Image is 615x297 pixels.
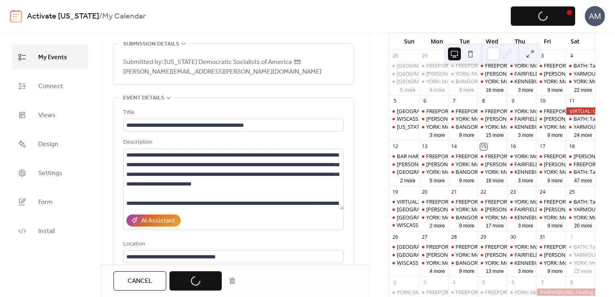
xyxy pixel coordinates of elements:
[392,234,398,241] div: 26
[477,123,507,130] div: YORK: Morning Resistance at Town Center
[514,259,573,266] div: KENNEBUNK: Stand Out
[477,259,507,266] div: YORK: Morning Resistance at Town Center
[389,206,419,213] div: BELFAST: Support Palestine Weekly Standout
[426,214,549,221] div: YORK: Morning Resistance at [GEOGRAPHIC_DATA]
[507,123,536,130] div: KENNEBUNK: Stand Out
[537,153,566,160] div: FREEPORT: AM and PM Rush Hour Brigade. Click for times!
[141,216,175,226] div: AI Assistant
[477,78,507,85] div: YORK: Morning Resistance at Town Center
[537,78,566,85] div: YORK: Morning Resistance at Town Center
[539,143,546,150] div: 17
[485,161,595,168] div: [PERSON_NAME]: NO I.C.E in [PERSON_NAME]
[485,123,607,130] div: YORK: Morning Resistance at [GEOGRAPHIC_DATA]
[426,259,549,266] div: YORK: Morning Resistance at [GEOGRAPHIC_DATA]
[12,103,88,128] a: Views
[392,279,398,286] div: 2
[485,168,607,175] div: YORK: Morning Resistance at [GEOGRAPHIC_DATA]
[566,198,595,205] div: BATH: Tabling at the Bath Farmers Market
[456,107,587,115] div: FREEPORT: VISIBILITY FREEPORT Stand for Democracy!
[38,109,56,122] span: Views
[448,62,477,69] div: FREEPORT: VISIBILITY FREEPORT Stand for Democracy!
[456,259,538,266] div: BANGOR: Weekly peaceful protest
[537,259,566,266] div: YORK: Morning Resistance at Town Center
[389,62,419,69] div: PORTLAND: Solidarity Flotilla for Gaza
[539,98,546,105] div: 10
[38,51,67,64] span: My Events
[27,9,99,24] a: Activate [US_STATE]
[483,221,507,229] button: 17 more
[485,153,576,160] div: FREEPORT: Visibility Brigade Standout
[389,259,419,266] div: WISCASSET: Community Stand Up - Being a Good Human Matters!
[419,153,448,160] div: FREEPORT: AM and PM Rush Hour Brigade. Click for times!
[426,221,448,229] button: 2 more
[507,70,536,77] div: FAIRFIELD: Stop The Coup
[477,107,507,115] div: FREEPORT: Visibility Brigade Standout
[419,70,448,77] div: WELLS: NO I.C.E in Wells
[515,176,537,184] button: 3 more
[510,234,516,241] div: 30
[397,86,419,93] button: 5 more
[419,214,448,221] div: YORK: Morning Resistance at Town Center
[456,70,578,77] div: YORK: Morning Resistance at [GEOGRAPHIC_DATA]
[539,52,546,59] div: 3
[397,176,419,184] button: 2 more
[507,115,536,122] div: FAIRFIELD: Stop The Coup
[507,214,536,221] div: KENNEBUNK: Stand Out
[566,259,595,266] div: YORK: Morning Resistance at Town Center
[10,10,22,23] img: logo
[485,214,607,221] div: YORK: Morning Resistance at [GEOGRAPHIC_DATA]
[507,251,536,258] div: FAIRFIELD: Stop The Coup
[477,168,507,175] div: YORK: Morning Resistance at Town Center
[389,198,419,205] div: VIRTUAL: Immigration, Justice and Resistance Lab
[456,153,587,160] div: FREEPORT: VISIBILITY FREEPORT Stand for Democracy!
[456,198,587,205] div: FREEPORT: VISIBILITY FREEPORT Stand for Democracy!
[419,62,448,69] div: FREEPORT: AM and PM Rush Hour Brigade. Click for times!
[537,168,566,175] div: YORK: Morning Resistance at Town Center
[566,123,595,130] div: YARMOUTH: Saturday Weekly Rally - Resist Hate - Support Democracy
[477,206,507,213] div: WELLS: NO I.C.E in Wells
[483,176,507,184] button: 18 more
[514,206,577,213] div: FAIRFIELD: Stop The Coup
[419,243,448,250] div: FREEPORT: AM and PM Rush Hour Brigade. Click for times!
[568,143,575,150] div: 18
[514,168,573,175] div: KENNEBUNK: Stand Out
[456,214,538,221] div: BANGOR: Weekly peaceful protest
[566,153,595,160] div: WELLS: Nor ICE in Wells! Nor Kings!
[419,259,448,266] div: YORK: Morning Resistance at Town Center
[571,86,595,93] button: 22 more
[128,276,152,286] span: Cancel
[392,98,398,105] div: 5
[480,143,487,150] div: 15
[389,115,419,122] div: WISCASSET: Community Stand Up - Being a Good Human Matters!
[448,115,477,122] div: YORK: Morning Resistance at Town Center
[426,267,448,274] button: 4 more
[480,188,487,195] div: 22
[477,251,507,258] div: WELLS: NO I.C.E in Wells
[566,107,595,115] div: VIRTUAL: United Against Book Bans – Let Freedom Read Day
[426,86,448,93] button: 4 more
[537,115,566,122] div: WELLS: NO I.C.E in Wells
[448,161,477,168] div: YORK: Morning Resistance at Town Center
[419,206,448,213] div: WELLS: NO I.C.E in Wells
[571,176,595,184] button: 47 more
[485,251,595,258] div: [PERSON_NAME]: NO I.C.E in [PERSON_NAME]
[397,221,556,229] div: WISCASSET: Community Stand Up - Being a Good Human Matters!
[507,107,536,115] div: YORK: Morning Resistance at Town Center
[485,78,607,85] div: YORK: Morning Resistance at [GEOGRAPHIC_DATA]
[514,161,577,168] div: FAIRFIELD: Stop The Coup
[566,168,595,175] div: BATH: Tabling at the Bath Farmers Market
[38,80,63,93] span: Connect
[12,161,88,186] a: Settings
[397,243,537,250] div: [GEOGRAPHIC_DATA]: Support Palestine Weekly Standout
[537,206,566,213] div: WELLS: NO I.C.E in Wells
[507,259,536,266] div: KENNEBUNK: Stand Out
[426,123,549,130] div: YORK: Morning Resistance at [GEOGRAPHIC_DATA]
[566,206,595,213] div: YARMOUTH: Saturday Weekly Rally - Resist Hate - Support Democracy
[515,221,537,229] button: 3 more
[456,251,578,258] div: YORK: Morning Resistance at [GEOGRAPHIC_DATA]
[485,115,595,122] div: [PERSON_NAME]: NO I.C.E in [PERSON_NAME]
[12,74,88,99] a: Connect
[448,243,477,250] div: FREEPORT: VISIBILITY FREEPORT Stand for Democracy!
[537,62,566,69] div: FREEPORT: AM and PM Rush Hour Brigade. Click for times!
[568,52,575,59] div: 4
